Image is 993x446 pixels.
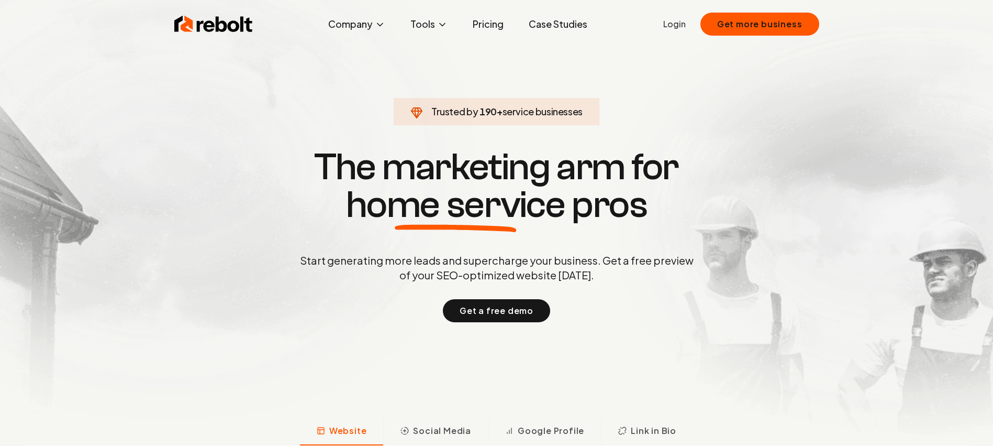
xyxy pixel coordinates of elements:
[497,105,503,117] span: +
[518,425,584,437] span: Google Profile
[383,418,488,445] button: Social Media
[479,104,497,119] span: 190
[431,105,478,117] span: Trusted by
[700,13,819,36] button: Get more business
[488,418,601,445] button: Google Profile
[631,425,676,437] span: Link in Bio
[346,186,565,224] span: home service
[503,105,583,117] span: service businesses
[464,14,512,35] a: Pricing
[663,18,686,30] a: Login
[601,418,693,445] button: Link in Bio
[413,425,471,437] span: Social Media
[520,14,596,35] a: Case Studies
[329,425,367,437] span: Website
[246,148,748,224] h1: The marketing arm for pros
[298,253,696,282] p: Start generating more leads and supercharge your business. Get a free preview of your SEO-optimiz...
[443,299,550,322] button: Get a free demo
[300,418,384,445] button: Website
[174,14,253,35] img: Rebolt Logo
[402,14,456,35] button: Tools
[320,14,394,35] button: Company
